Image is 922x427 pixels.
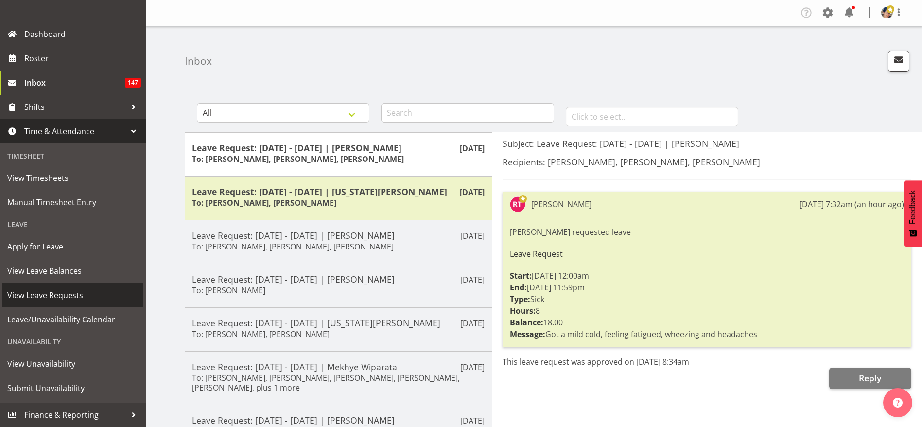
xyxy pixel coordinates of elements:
div: Unavailability [2,332,143,352]
h6: To: [PERSON_NAME], [PERSON_NAME] [192,198,336,208]
a: View Leave Balances [2,259,143,283]
strong: Message: [510,329,545,339]
strong: Balance: [510,317,543,328]
input: Search [381,103,554,123]
img: nicola-ransome074dfacac28780df25dcaf637c6ea5be.png [881,7,893,18]
strong: Hours: [510,305,536,316]
h6: To: [PERSON_NAME], [PERSON_NAME], [PERSON_NAME] [192,242,394,251]
h5: Leave Request: [DATE] - [DATE] | Mekhye Wiparata [192,361,485,372]
span: Time & Attendance [24,124,126,139]
div: [PERSON_NAME] requested leave [DATE] 12:00am [DATE] 11:59pm Sick 8 18.00 Got a mild cold, feeling... [510,224,904,342]
a: Submit Unavailability [2,376,143,400]
h6: Leave Request [510,249,904,258]
p: [DATE] [460,415,485,427]
div: [DATE] 7:32am (an hour ago) [800,198,904,210]
strong: Type: [510,294,530,304]
a: Leave/Unavailability Calendar [2,307,143,332]
p: [DATE] [460,230,485,242]
span: This leave request was approved on [DATE] 8:34am [503,356,689,367]
span: Submit Unavailability [7,381,139,395]
img: reuben-thomas8009.jpg [510,196,525,212]
span: View Leave Balances [7,264,139,278]
span: Finance & Reporting [24,408,126,422]
a: Apply for Leave [2,234,143,259]
div: Timesheet [2,146,143,166]
span: Reply [859,372,881,384]
span: Feedback [908,190,917,224]
h5: Leave Request: [DATE] - [DATE] | [PERSON_NAME] [192,230,485,241]
p: [DATE] [460,361,485,373]
span: Leave/Unavailability Calendar [7,312,139,327]
h6: To: [PERSON_NAME], [PERSON_NAME] [192,329,330,339]
p: [DATE] [460,186,485,198]
h5: Recipients: [PERSON_NAME], [PERSON_NAME], [PERSON_NAME] [503,157,911,167]
strong: Start: [510,270,532,281]
span: Inbox [24,75,125,90]
a: View Unavailability [2,352,143,376]
h5: Leave Request: [DATE] - [DATE] | [PERSON_NAME] [192,274,485,285]
span: 147 [125,78,141,88]
p: [DATE] [460,274,485,285]
a: View Timesheets [2,166,143,190]
button: Reply [829,368,911,389]
a: View Leave Requests [2,283,143,307]
h5: Leave Request: [DATE] - [DATE] | [US_STATE][PERSON_NAME] [192,318,485,328]
h6: To: [PERSON_NAME], [PERSON_NAME], [PERSON_NAME] [192,154,404,164]
h5: Subject: Leave Request: [DATE] - [DATE] | [PERSON_NAME] [503,138,911,149]
span: Dashboard [24,27,141,41]
h5: Leave Request: [DATE] - [DATE] | [PERSON_NAME] [192,415,485,426]
span: Manual Timesheet Entry [7,195,139,210]
span: View Leave Requests [7,288,139,302]
input: Click to select... [566,107,738,126]
span: Apply for Leave [7,239,139,254]
span: Roster [24,51,141,66]
button: Feedback - Show survey [904,180,922,247]
h4: Inbox [185,55,212,67]
h6: To: [PERSON_NAME], [PERSON_NAME], [PERSON_NAME], [PERSON_NAME], [PERSON_NAME], plus 1 more [192,373,485,392]
div: [PERSON_NAME] [531,198,591,210]
h5: Leave Request: [DATE] - [DATE] | [US_STATE][PERSON_NAME] [192,186,485,197]
p: [DATE] [460,318,485,329]
img: help-xxl-2.png [893,398,903,408]
h5: Leave Request: [DATE] - [DATE] | [PERSON_NAME] [192,142,485,153]
span: Shifts [24,100,126,114]
strong: End: [510,282,527,293]
span: View Unavailability [7,356,139,371]
a: Manual Timesheet Entry [2,190,143,214]
div: Leave [2,214,143,234]
p: [DATE] [460,142,485,154]
span: View Timesheets [7,171,139,185]
h6: To: [PERSON_NAME] [192,285,265,295]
